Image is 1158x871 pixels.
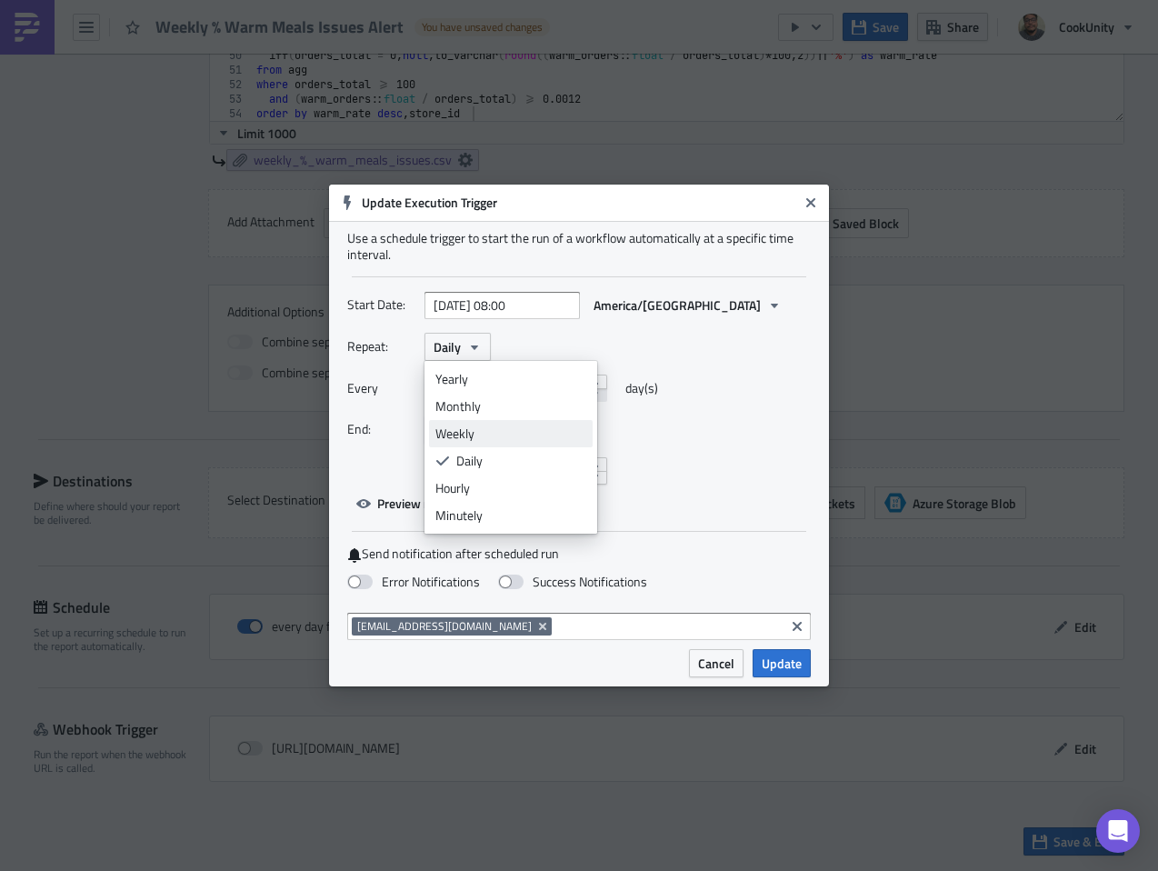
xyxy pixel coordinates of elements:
label: Error Notifications [347,574,480,590]
span: day(s) [625,375,658,402]
div: Monthly [435,397,586,415]
label: Send notification after scheduled run [347,546,811,563]
div: Weekly [435,425,586,443]
button: Clear selected items [786,616,808,637]
div: Open Intercom Messenger [1096,809,1140,853]
button: Close [797,189,824,216]
div: Hourly [435,479,586,497]
button: Cancel [689,649,744,677]
span: Update [762,654,802,673]
button: America/[GEOGRAPHIC_DATA] [584,291,791,319]
button: Preview next scheduled runs [347,489,545,517]
button: Daily [424,333,491,361]
div: Use a schedule trigger to start the run of a workflow automatically at a specific time interval. [347,230,811,263]
button: Remove Tag [535,617,552,636]
span: [EMAIL_ADDRESS][DOMAIN_NAME] [357,619,532,634]
h6: Update Execution Trigger [362,195,798,211]
label: End: [347,415,415,443]
button: Update [753,649,811,677]
label: Success Notifications [498,574,647,590]
span: America/[GEOGRAPHIC_DATA] [594,295,761,315]
div: Daily [456,452,586,470]
input: YYYY-MM-DD HH:mm [424,292,580,319]
label: Start Date: [347,291,415,318]
span: Daily [434,337,461,356]
div: Yearly [435,370,586,388]
label: Every [347,375,415,402]
span: Cancel [698,654,734,673]
label: Repeat: [347,333,415,360]
div: Minutely [435,506,586,525]
span: Preview next scheduled runs [377,494,536,513]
